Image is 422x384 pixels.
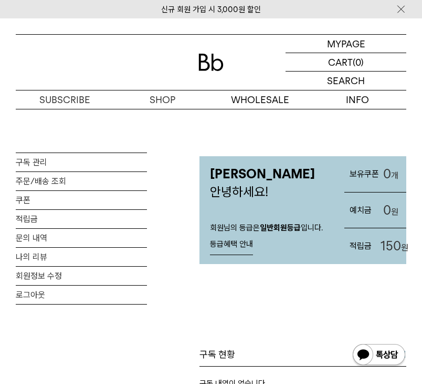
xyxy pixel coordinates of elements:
[352,343,406,368] img: 카카오톡 채널 1:1 채팅 버튼
[383,166,391,181] span: 0
[16,229,147,247] a: 문의 내역
[16,90,113,109] a: SUBSCRIBE
[375,228,406,264] a: 150원
[16,248,147,266] a: 나의 리뷰
[286,35,406,53] a: MYPAGE
[113,90,211,109] a: SHOP
[16,191,147,209] a: 쿠폰
[381,238,401,254] span: 150
[344,232,375,260] h3: 적립금
[375,156,406,192] a: 0개
[286,53,406,72] a: CART (0)
[210,234,253,255] a: 등급혜택 안내
[199,156,334,209] p: 안녕하세요!
[328,53,353,71] p: CART
[375,193,406,228] a: 0원
[260,223,301,233] strong: 일반회원등급
[327,35,365,53] p: MYPAGE
[309,90,406,109] p: INFO
[199,348,235,361] h3: 구독 현황
[327,72,365,90] p: SEARCH
[383,203,391,218] span: 0
[344,196,375,224] h3: 예치금
[16,286,147,304] a: 로그아웃
[16,267,147,285] a: 회원정보 수정
[198,54,224,71] img: 로고
[353,53,364,71] p: (0)
[210,166,315,181] strong: [PERSON_NAME]
[199,213,334,264] div: 회원님의 등급은 입니다.
[211,90,309,109] p: WHOLESALE
[16,172,147,190] a: 주문/배송 조회
[16,210,147,228] a: 적립금
[344,160,375,188] h3: 보유쿠폰
[16,153,147,171] a: 구독 관리
[161,5,261,14] a: 신규 회원 가입 시 3,000원 할인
